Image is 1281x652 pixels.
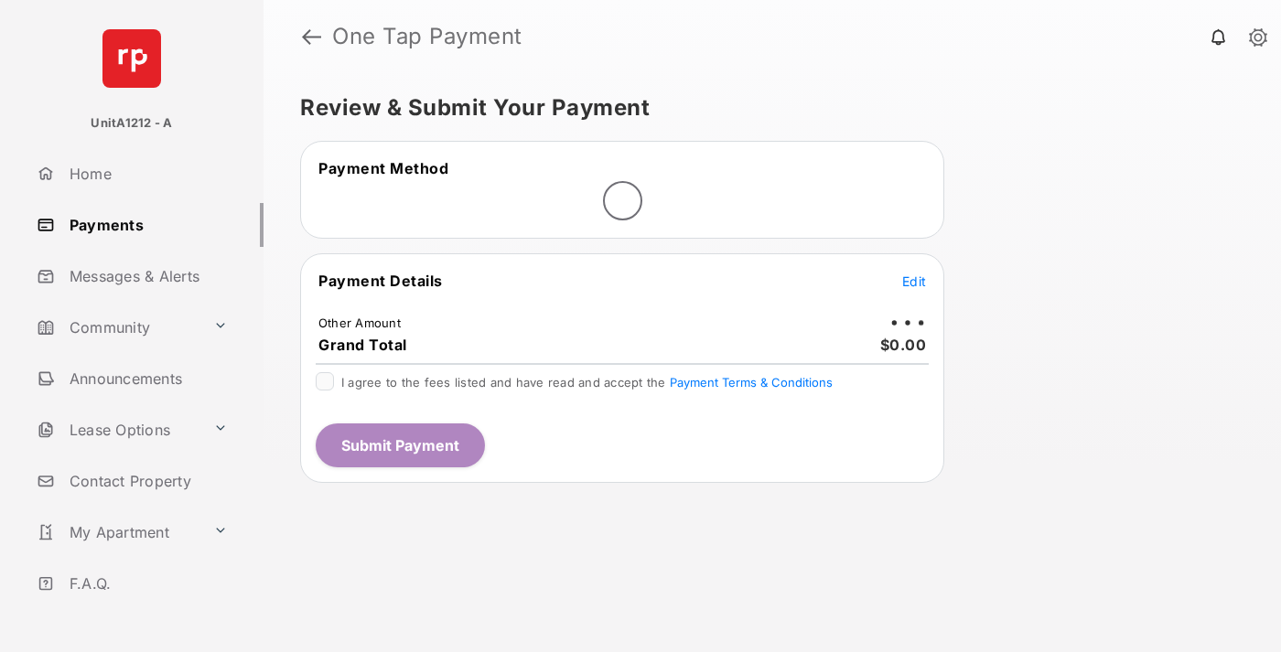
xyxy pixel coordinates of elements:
[29,152,264,196] a: Home
[670,375,833,390] button: I agree to the fees listed and have read and accept the
[91,114,172,133] p: UnitA1212 - A
[880,336,927,354] span: $0.00
[29,561,264,605] a: F.A.Q.
[318,272,443,290] span: Payment Details
[318,315,402,331] td: Other Amount
[318,159,448,177] span: Payment Method
[902,272,926,290] button: Edit
[29,510,206,554] a: My Apartment
[300,97,1230,119] h5: Review & Submit Your Payment
[29,305,206,349] a: Community
[316,423,485,467] button: Submit Payment
[29,459,264,503] a: Contact Property
[29,408,206,452] a: Lease Options
[29,254,264,298] a: Messages & Alerts
[902,273,926,289] span: Edit
[318,336,407,354] span: Grand Total
[332,26,522,48] strong: One Tap Payment
[102,29,161,88] img: svg+xml;base64,PHN2ZyB4bWxucz0iaHR0cDovL3d3dy53My5vcmcvMjAwMC9zdmciIHdpZHRoPSI2NCIgaGVpZ2h0PSI2NC...
[29,357,264,401] a: Announcements
[29,203,264,247] a: Payments
[341,375,833,390] span: I agree to the fees listed and have read and accept the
